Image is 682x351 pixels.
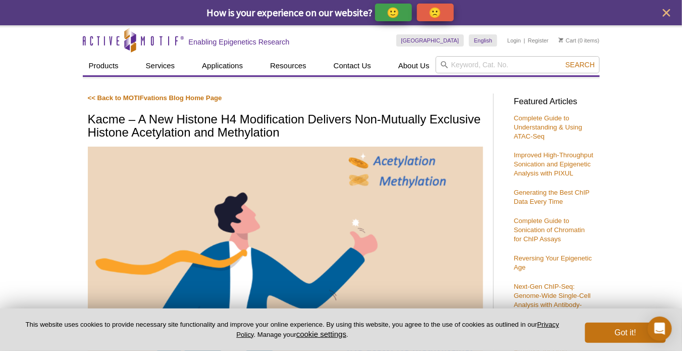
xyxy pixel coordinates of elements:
h3: Featured Articles [514,98,595,106]
div: Open Intercom Messenger [648,317,672,341]
button: close [660,7,673,19]
a: Applications [196,56,249,75]
span: Search [565,61,595,69]
a: Complete Guide to Sonication of Chromatin for ChIP Assays [514,217,585,243]
h1: Kacme – A New Histone H4 Modification Delivers Non-Mutually Exclusive Histone Acetylation and Met... [88,113,483,141]
a: Services [140,56,181,75]
a: Complete Guide to Understanding & Using ATAC-Seq [514,114,583,140]
p: 🙂 [387,6,400,19]
a: Login [507,37,521,44]
button: Search [562,60,598,69]
li: | [524,34,526,47]
a: Register [528,37,549,44]
a: Privacy Policy [236,321,559,338]
a: About Us [392,56,436,75]
a: Products [83,56,125,75]
a: Resources [264,56,312,75]
a: Contact Us [328,56,377,75]
span: How is your experience on our website? [207,6,373,19]
p: This website uses cookies to provide necessary site functionality and improve your online experie... [16,320,568,339]
button: Got it! [585,323,666,343]
a: [GEOGRAPHIC_DATA] [396,34,464,47]
img: Your Cart [559,37,563,42]
a: Reversing Your Epigenetic Age [514,254,592,271]
a: Improved High-Throughput Sonication and Epigenetic Analysis with PIXUL [514,151,594,177]
a: Next-Gen ChIP-Seq: Genome-Wide Single-Cell Analysis with Antibody-Guided Chromatin Tagmentation M... [514,283,591,327]
li: (0 items) [559,34,600,47]
a: Cart [559,37,576,44]
a: Generating the Best ChIP Data Every Time [514,189,590,205]
a: << Back to MOTIFvations Blog Home Page [88,94,222,102]
button: cookie settings [296,330,346,338]
p: 🙁 [429,6,442,19]
a: English [469,34,497,47]
input: Keyword, Cat. No. [436,56,600,73]
h2: Enabling Epigenetics Research [189,37,290,47]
